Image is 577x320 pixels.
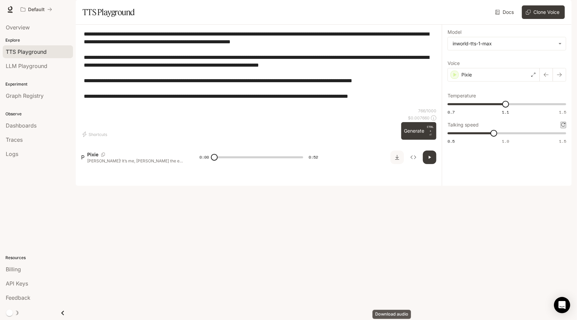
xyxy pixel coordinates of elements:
span: 0:52 [309,154,318,161]
p: ⏎ [427,125,434,137]
p: Pixie [87,151,98,158]
button: Copy Voice ID [98,153,108,157]
p: [PERSON_NAME]! It’s me, [PERSON_NAME] the elf, jingling in from Santa’s workshop at the [GEOGRAPH... [87,158,183,164]
span: 1.0 [502,138,509,144]
div: inworld-tts-1-max [453,40,555,47]
p: Talking speed [448,122,479,127]
p: Model [448,30,461,35]
div: Download audio [372,310,411,319]
a: Docs [494,5,516,19]
span: 1.5 [559,109,566,115]
p: CTRL + [427,125,434,133]
div: inworld-tts-1-max [448,37,566,50]
h1: TTS Playground [82,5,135,19]
button: Shortcuts [81,129,110,140]
p: Temperature [448,93,476,98]
button: All workspaces [18,3,55,16]
div: Open Intercom Messenger [554,297,570,313]
button: Clone Voice [522,5,565,19]
p: Default [28,7,45,13]
p: Voice [448,61,460,66]
span: 0.7 [448,109,455,115]
span: 0.5 [448,138,455,144]
button: Inspect [407,151,420,164]
button: GenerateCTRL +⏎ [401,122,436,140]
button: Download audio [390,151,404,164]
button: Reset to default [560,122,566,128]
span: 0:00 [199,154,209,161]
div: P [81,153,85,161]
span: 1.5 [559,138,566,144]
p: Pixie [461,71,472,78]
span: 1.1 [502,109,509,115]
